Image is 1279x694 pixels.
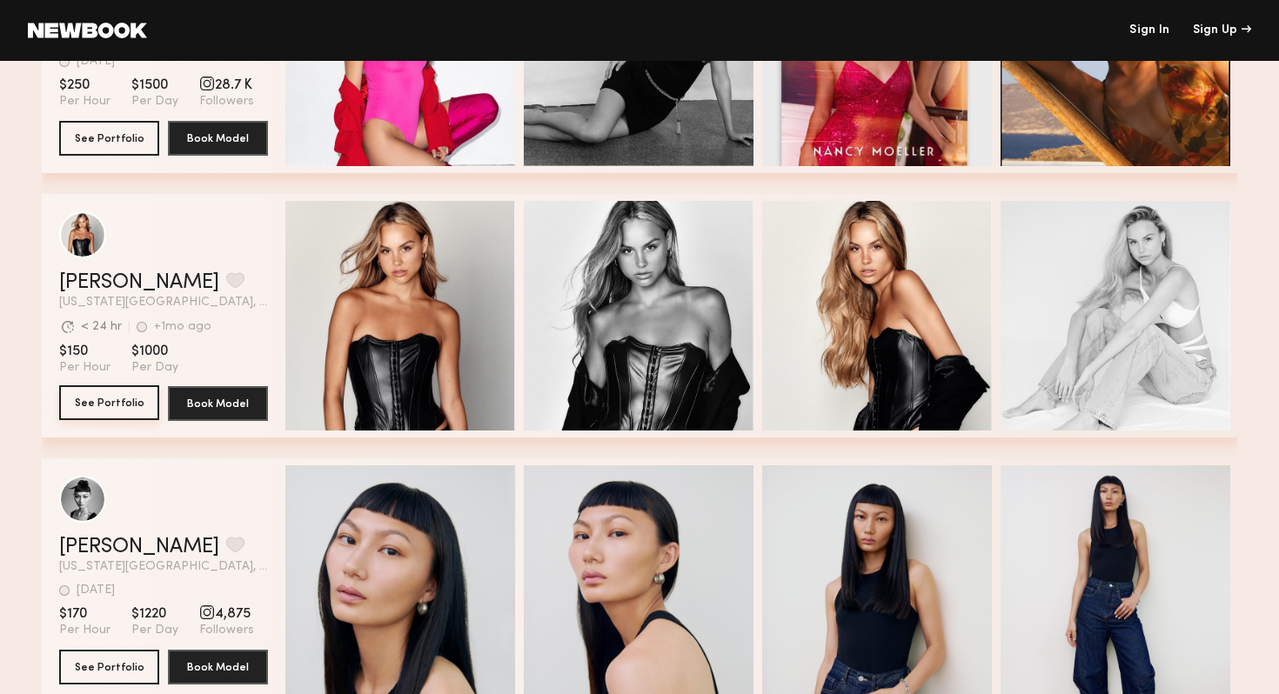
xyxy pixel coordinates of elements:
div: [DATE] [77,584,115,597]
span: Followers [199,623,254,638]
span: Per Day [131,94,178,110]
span: $150 [59,343,110,360]
button: See Portfolio [59,650,159,684]
div: Sign Up [1193,24,1251,37]
span: $1220 [131,605,178,623]
div: [DATE] [77,56,115,68]
span: Per Hour [59,623,110,638]
span: $170 [59,605,110,623]
button: See Portfolio [59,121,159,156]
div: +1mo ago [154,321,211,333]
span: Per Hour [59,94,110,110]
span: $1500 [131,77,178,94]
button: Book Model [168,386,268,421]
a: [PERSON_NAME] [59,272,219,293]
a: Sign In [1129,24,1169,37]
span: [US_STATE][GEOGRAPHIC_DATA], [GEOGRAPHIC_DATA] [59,561,268,573]
span: $250 [59,77,110,94]
span: Per Hour [59,360,110,376]
span: Per Day [131,360,178,376]
span: Per Day [131,623,178,638]
span: 4,875 [199,605,254,623]
a: See Portfolio [59,386,159,421]
span: 28.7 K [199,77,254,94]
a: [PERSON_NAME] [59,537,219,557]
button: See Portfolio [59,385,159,420]
button: Book Model [168,121,268,156]
span: [US_STATE][GEOGRAPHIC_DATA], [GEOGRAPHIC_DATA] [59,297,268,309]
span: Followers [199,94,254,110]
div: < 24 hr [81,321,122,333]
button: Book Model [168,650,268,684]
span: $1000 [131,343,178,360]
